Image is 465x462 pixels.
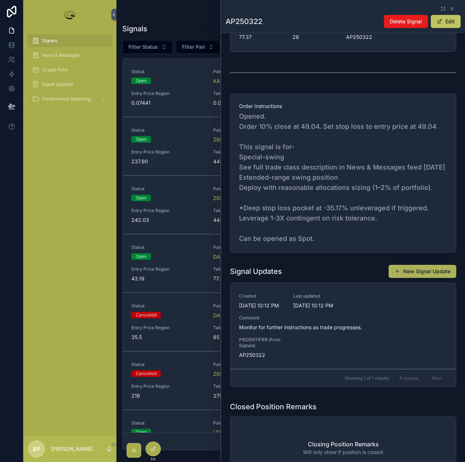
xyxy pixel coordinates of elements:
[122,24,147,34] h1: Signals
[303,449,383,456] span: Will only show if position is closed
[123,293,459,351] a: StatusCancelledPairDASH/USDTUpdated at[DATE] 10:00 PMPIEDENTIFIERAP250321Entry Price Region35.5Ta...
[131,216,204,224] span: 242.03
[213,91,286,96] span: Take Profit
[213,208,286,214] span: Take Profit
[136,77,147,84] div: Open
[213,253,243,260] a: DASH/USDT
[28,63,112,76] a: Crypto Pairs
[213,334,286,341] span: 65
[213,77,239,85] a: KAS/USDT
[230,266,282,276] h1: Signal Updates
[136,370,156,377] div: Cancelled
[213,392,286,399] span: 279
[28,78,112,91] a: Signal Updates
[213,312,243,319] a: DASH/USDT
[28,92,112,105] a: Performance Reporting
[239,33,287,41] span: 77.37
[213,362,286,367] span: Pair
[346,33,394,41] span: AP250322
[33,445,40,453] span: BP
[28,49,112,62] a: News & Messages
[136,136,147,143] div: Open
[131,303,204,309] span: Status
[213,429,238,436] a: LTC/USDT
[213,127,286,133] span: Pair
[51,445,93,453] p: [PERSON_NAME]
[131,244,204,250] span: Status
[128,43,158,51] span: Filter Status
[136,195,147,201] div: Open
[131,362,204,367] span: Status
[390,18,422,25] span: Delete Signal
[213,186,286,192] span: Pair
[431,15,461,28] button: Edit
[239,302,285,309] span: [DATE] 10:12 PM
[131,91,204,96] span: Entry Price Region
[42,96,91,102] span: Performance Reporting
[123,234,459,293] a: StatusOpenPairDASH/USDTUpdated at[DATE] 10:12 PMPIEDENTIFIERAP250322Entry Price Region43.19Take P...
[23,29,116,115] div: scrollable content
[131,186,204,192] span: Status
[239,111,447,244] span: Opened. Order 10% close at 49.04. Set stop loss to entry price at 49.04 This signal is for- Speci...
[213,275,286,282] span: 77.37
[42,67,68,73] span: Crypto Pairs
[230,283,456,369] a: Created[DATE] 10:12 PMLast updated[DATE] 10:12 PMCommentMonitor for further instructions as trade...
[136,429,147,435] div: Open
[213,383,286,389] span: Take Profit
[136,253,147,260] div: Open
[389,265,456,278] button: New Signal Update
[213,266,286,272] span: Take Profit
[131,99,204,107] span: 0.07441
[123,176,459,234] a: StatusOpenPairZEC/USDTUpdated at[DATE] 12:20 AMPIEDENTIFIERAP250323Entry Price Region242.03Take P...
[176,40,220,54] button: Select Button
[384,15,428,28] button: Delete Signal
[226,16,262,27] h1: AP250322
[131,420,204,426] span: Status
[42,38,57,44] span: Signals
[293,302,339,309] span: [DATE] 10:12 PM
[213,99,286,107] span: 0.0838000
[239,324,447,331] span: Monitor for further instructions as trade progresses.
[131,149,204,155] span: Entry Price Region
[239,293,285,299] span: Created
[239,337,285,349] span: PIEDENTIFIER (from Signals)
[230,402,317,412] h1: Closed Position Remarks
[63,9,77,20] img: App logo
[213,158,286,165] span: 443.14
[131,392,204,399] span: 216
[182,43,205,51] span: Filter Pair
[131,275,204,282] span: 43.19
[239,351,285,359] span: AP250322
[131,69,204,75] span: Status
[131,127,204,133] span: Status
[293,33,340,41] span: 28
[131,383,204,389] span: Entry Price Region
[122,40,173,54] button: Select Button
[308,440,379,449] h2: Closing Position Remarks
[239,315,447,321] span: Comment
[213,420,286,426] span: Pair
[213,370,239,378] a: ZEC/USDT
[131,334,204,341] span: 35.5
[213,325,286,331] span: Take Profit
[293,293,339,299] span: Last updated
[123,59,459,117] a: StatusOpenPairKAS/USDTUpdated at[DATE] 3:17 AMPIEDENTIFIERAP250325Entry Price Region0.07441Take P...
[28,34,112,47] a: Signals
[213,303,286,309] span: Pair
[213,244,286,250] span: Pair
[131,158,204,165] span: 237.90
[213,195,239,202] a: ZEC/USDT
[42,52,80,58] span: News & Messages
[123,351,459,410] a: StatusCancelledPairZEC/USDTUpdated at[DATE] 9:58 PMPIEDENTIFIERAP250320Entry Price Region216Take ...
[42,81,73,87] span: Signal Updates
[131,208,204,214] span: Entry Price Region
[213,149,286,155] span: Take Profit
[345,375,389,381] span: Showing 1 of 1 results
